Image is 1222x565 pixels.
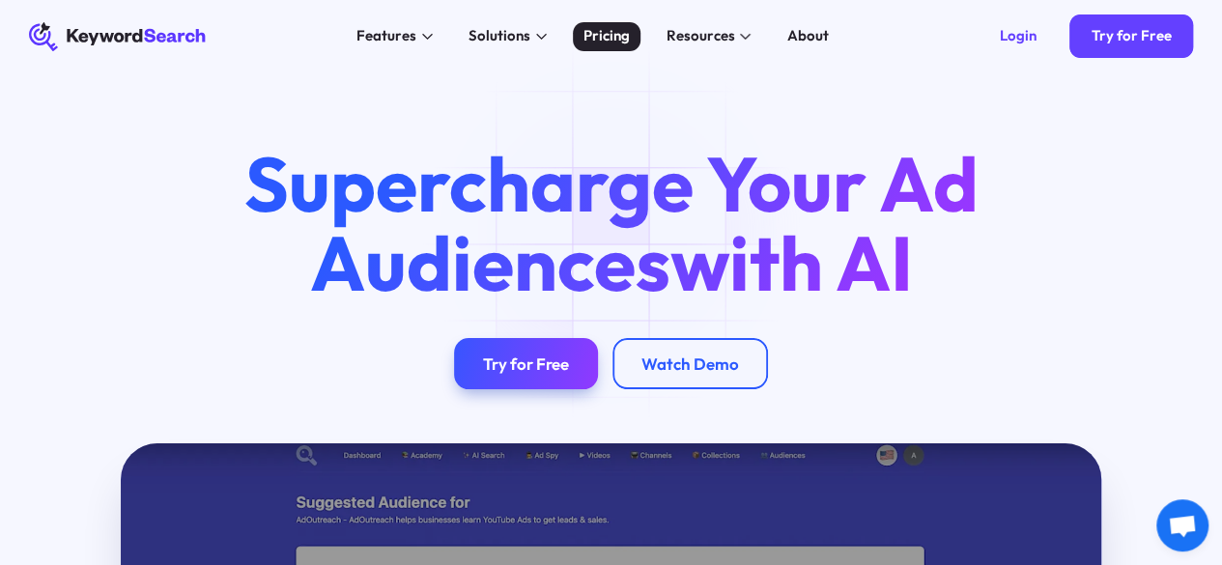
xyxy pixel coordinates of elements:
[1091,27,1171,45] div: Try for Free
[979,14,1059,58] a: Login
[666,25,734,47] div: Resources
[212,145,1009,302] h1: Supercharge Your Ad Audiences
[670,214,913,311] span: with AI
[787,25,829,47] div: About
[573,22,641,51] a: Pricing
[483,353,569,374] div: Try for Free
[454,338,598,389] a: Try for Free
[777,22,840,51] a: About
[583,25,630,47] div: Pricing
[356,25,416,47] div: Features
[1069,14,1193,58] a: Try for Free
[641,353,739,374] div: Watch Demo
[1156,499,1208,551] div: Open chat
[1000,27,1037,45] div: Login
[469,25,530,47] div: Solutions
